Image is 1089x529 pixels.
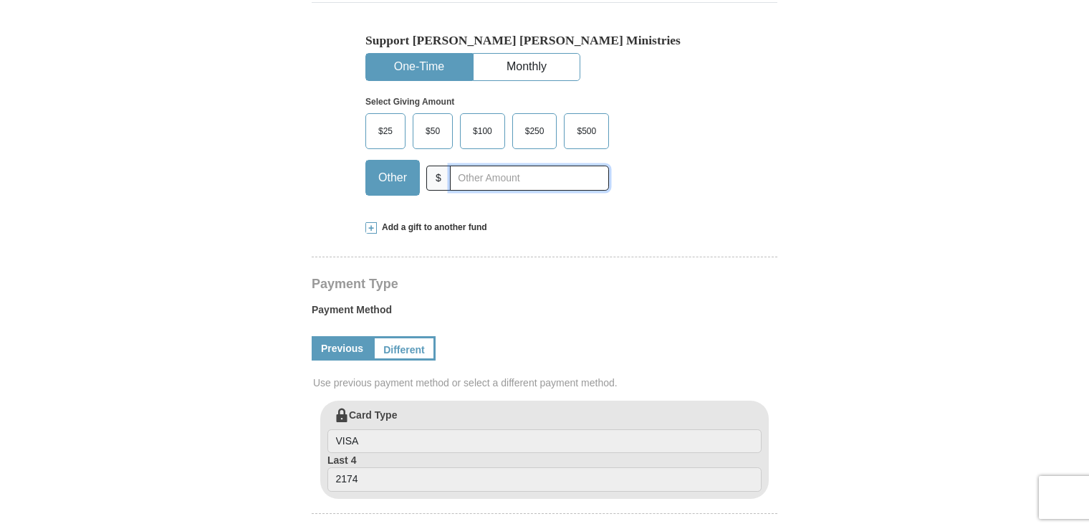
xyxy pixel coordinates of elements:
[327,467,762,492] input: Last 4
[366,54,472,80] button: One-Time
[466,120,499,142] span: $100
[327,453,762,492] label: Last 4
[365,97,454,107] strong: Select Giving Amount
[450,166,609,191] input: Other Amount
[312,336,373,361] a: Previous
[365,33,724,48] h5: Support [PERSON_NAME] [PERSON_NAME] Ministries
[418,120,447,142] span: $50
[312,278,777,290] h4: Payment Type
[371,167,414,189] span: Other
[426,166,451,191] span: $
[518,120,552,142] span: $250
[371,120,400,142] span: $25
[327,408,762,454] label: Card Type
[377,221,487,234] span: Add a gift to another fund
[312,302,777,324] label: Payment Method
[474,54,580,80] button: Monthly
[313,376,779,390] span: Use previous payment method or select a different payment method.
[373,336,436,361] a: Different
[570,120,603,142] span: $500
[327,429,762,454] input: Card Type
